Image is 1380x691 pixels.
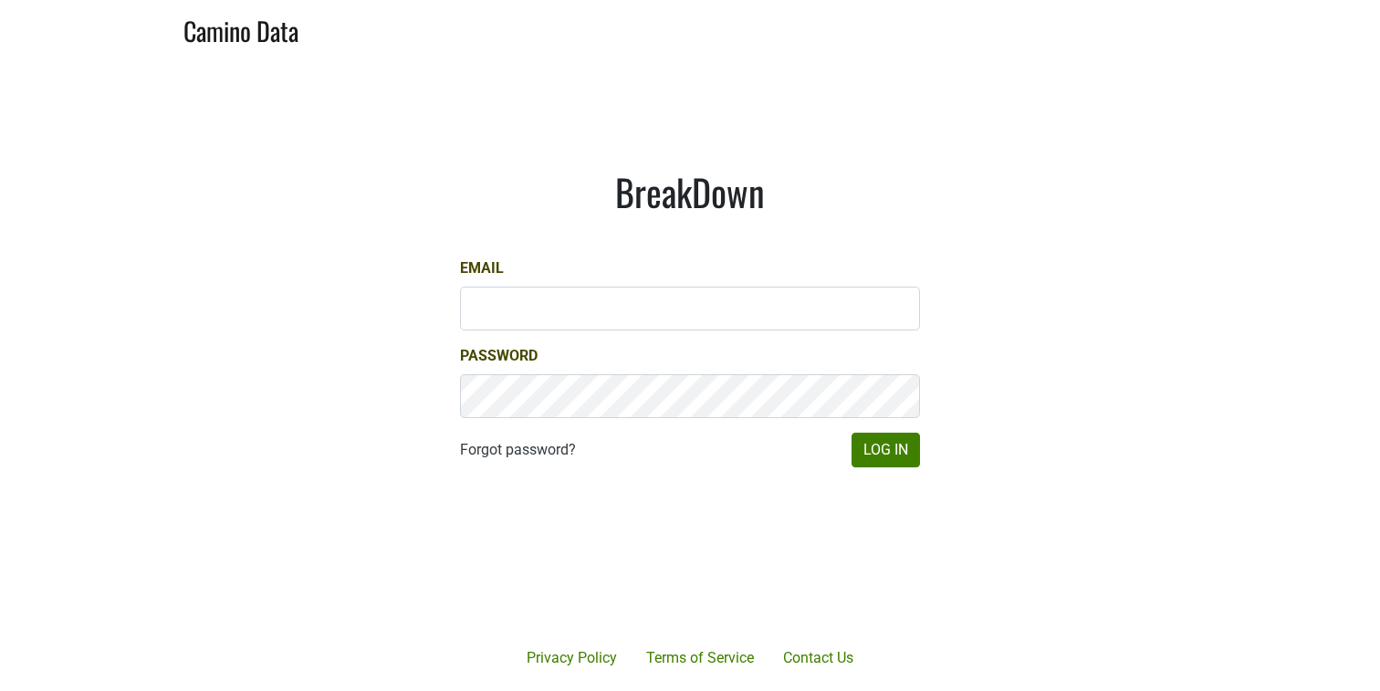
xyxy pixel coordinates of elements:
label: Email [460,257,504,279]
h1: BreakDown [460,170,920,214]
a: Forgot password? [460,439,576,461]
label: Password [460,345,538,367]
button: Log In [852,433,920,467]
a: Privacy Policy [512,640,632,676]
a: Terms of Service [632,640,768,676]
a: Contact Us [768,640,868,676]
a: Camino Data [183,7,298,50]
